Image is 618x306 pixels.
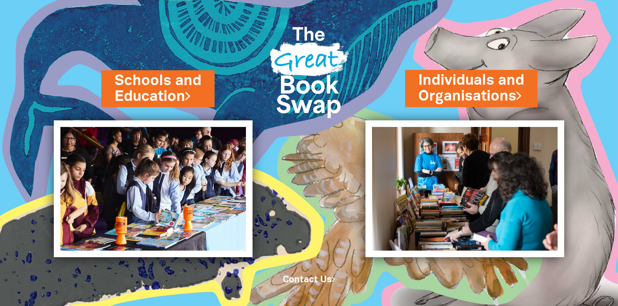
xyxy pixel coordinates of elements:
a: Contact Us [283,276,335,284]
img: Great Bookswap logo [262,8,356,131]
a: Individuals andOrganisations [418,70,524,106]
a: Schools andEducation [115,71,201,107]
img: Individuals and Organisations [365,120,564,257]
img: Schools and Education [54,120,253,257]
